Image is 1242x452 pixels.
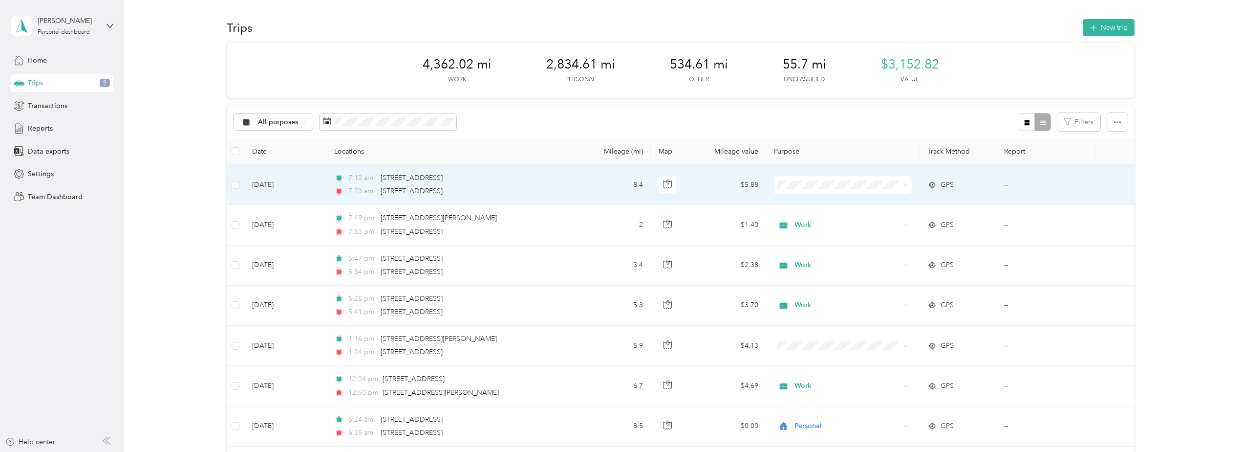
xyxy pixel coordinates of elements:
span: Settings [28,169,54,179]
td: -- [996,366,1096,406]
span: 2,834.61 mi [546,57,615,72]
th: Mileage value [689,138,766,165]
th: Report [996,138,1096,165]
td: 8.5 [578,407,651,447]
button: Help center [5,437,55,447]
td: $2.38 [689,246,766,286]
span: GPS [941,340,954,351]
th: Purpose [766,138,920,165]
iframe: Everlance-gr Chat Button Frame [1187,397,1242,452]
td: -- [996,286,1096,326]
span: [STREET_ADDRESS][PERSON_NAME] [381,214,497,222]
span: 7:49 pm [348,213,376,224]
span: [STREET_ADDRESS] [383,375,445,383]
td: 2 [578,205,651,245]
p: Personal [565,75,596,84]
span: 12:34 pm [348,374,378,384]
span: Home [28,55,47,66]
td: $4.69 [689,366,766,406]
button: Filters [1057,113,1100,131]
span: Reports [28,123,53,134]
span: [STREET_ADDRESS][PERSON_NAME] [383,388,499,397]
td: $0.00 [689,407,766,447]
div: Personal dashboard [38,29,90,35]
td: -- [996,205,1096,245]
td: $5.88 [689,165,766,205]
span: Trips [28,78,43,88]
span: 5:54 pm [348,267,376,277]
th: Locations [326,138,578,165]
span: [STREET_ADDRESS] [381,415,443,424]
td: -- [996,407,1096,447]
td: [DATE] [244,246,326,286]
p: Unclassified [784,75,825,84]
span: [STREET_ADDRESS] [381,227,443,236]
span: GPS [941,220,954,230]
span: 534.61 mi [670,57,728,72]
span: 4,362.02 mi [423,57,492,72]
td: $1.40 [689,205,766,245]
span: Work [794,260,900,271]
span: 6:35 am [348,428,376,438]
td: [DATE] [244,326,326,366]
span: 7:13 am [348,173,376,183]
td: [DATE] [244,205,326,245]
th: Date [244,138,326,165]
span: Data exports [28,146,69,157]
span: 12:50 pm [348,387,378,398]
td: [DATE] [244,286,326,326]
span: 5:25 pm [348,294,376,304]
td: $3.70 [689,286,766,326]
span: [STREET_ADDRESS] [381,174,443,182]
button: New trip [1083,19,1135,36]
td: 5.3 [578,286,651,326]
span: [STREET_ADDRESS] [381,348,443,356]
span: [STREET_ADDRESS] [381,429,443,437]
span: 55.7 mi [783,57,826,72]
span: [STREET_ADDRESS] [381,268,443,276]
td: 3.4 [578,246,651,286]
span: 7:23 am [348,186,376,197]
span: Work [794,300,900,311]
span: [STREET_ADDRESS] [381,308,443,316]
td: -- [996,246,1096,286]
p: Other [689,75,709,84]
span: Work [794,220,900,230]
span: 7:53 pm [348,226,376,237]
th: Track Method [920,138,996,165]
span: Work [794,381,900,391]
span: [STREET_ADDRESS] [381,294,443,303]
td: 8.4 [578,165,651,205]
span: [STREET_ADDRESS] [381,254,443,263]
span: GPS [941,260,954,271]
span: $3,152.82 [881,57,939,72]
td: -- [996,326,1096,366]
span: 5:41 pm [348,307,376,317]
td: [DATE] [244,165,326,205]
div: [PERSON_NAME] [38,16,99,26]
td: -- [996,165,1096,205]
th: Mileage (mi) [578,138,651,165]
td: [DATE] [244,366,326,406]
span: GPS [941,300,954,311]
th: Map [651,138,689,165]
span: [STREET_ADDRESS] [381,187,443,195]
p: Work [448,75,466,84]
p: Value [900,75,919,84]
span: Personal [794,421,900,431]
span: Team Dashboard [28,192,83,202]
span: Transactions [28,101,67,111]
span: 9 [100,79,110,88]
span: 1:16 pm [348,334,376,344]
td: 5.9 [578,326,651,366]
span: GPS [941,180,954,190]
span: [STREET_ADDRESS][PERSON_NAME] [381,335,497,343]
td: $4.13 [689,326,766,366]
td: 6.7 [578,366,651,406]
span: 6:24 am [348,414,376,425]
h1: Trips [227,23,253,33]
span: 1:24 pm [348,347,376,358]
td: [DATE] [244,407,326,447]
span: All purposes [258,119,299,126]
